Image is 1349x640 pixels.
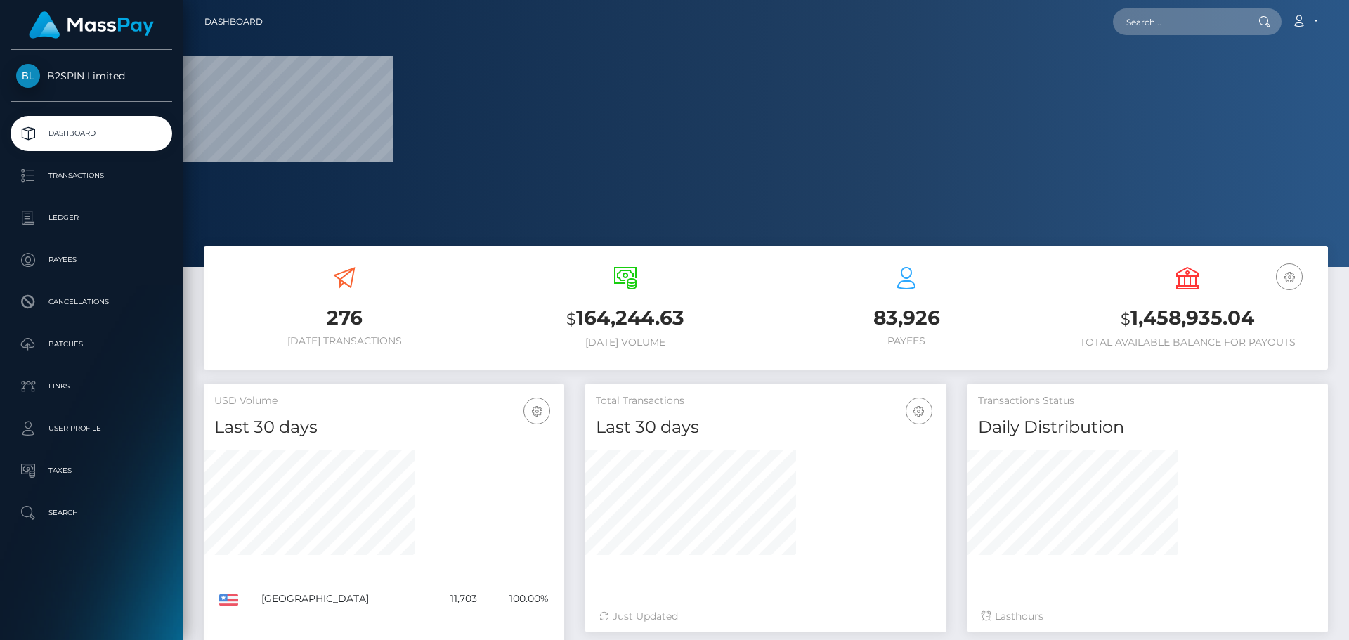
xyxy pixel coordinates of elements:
h5: USD Volume [214,394,554,408]
td: [GEOGRAPHIC_DATA] [256,583,429,615]
div: Just Updated [599,609,932,624]
h5: Total Transactions [596,394,935,408]
a: Dashboard [204,7,263,37]
p: Batches [16,334,167,355]
a: Transactions [11,158,172,193]
p: User Profile [16,418,167,439]
img: US.png [219,594,238,606]
h3: 164,244.63 [495,304,755,333]
h4: Last 30 days [214,415,554,440]
a: Links [11,369,172,404]
td: 100.00% [482,583,554,615]
h4: Daily Distribution [978,415,1317,440]
a: User Profile [11,411,172,446]
h6: Total Available Balance for Payouts [1057,337,1317,348]
h5: Transactions Status [978,394,1317,408]
a: Payees [11,242,172,277]
td: 11,703 [429,583,482,615]
a: Cancellations [11,285,172,320]
h3: 83,926 [776,304,1036,332]
a: Search [11,495,172,530]
a: Taxes [11,453,172,488]
h6: Payees [776,335,1036,347]
p: Cancellations [16,292,167,313]
a: Dashboard [11,116,172,151]
p: Search [16,502,167,523]
p: Taxes [16,460,167,481]
p: Dashboard [16,123,167,144]
h3: 276 [214,304,474,332]
div: Last hours [982,609,1314,624]
small: $ [566,309,576,329]
input: Search... [1113,8,1245,35]
img: MassPay Logo [29,11,154,39]
p: Links [16,376,167,397]
span: B2SPIN Limited [11,70,172,82]
h3: 1,458,935.04 [1057,304,1317,333]
small: $ [1121,309,1130,329]
h6: [DATE] Transactions [214,335,474,347]
a: Batches [11,327,172,362]
p: Ledger [16,207,167,228]
a: Ledger [11,200,172,235]
h6: [DATE] Volume [495,337,755,348]
img: B2SPIN Limited [16,64,40,88]
p: Payees [16,249,167,270]
p: Transactions [16,165,167,186]
h4: Last 30 days [596,415,935,440]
